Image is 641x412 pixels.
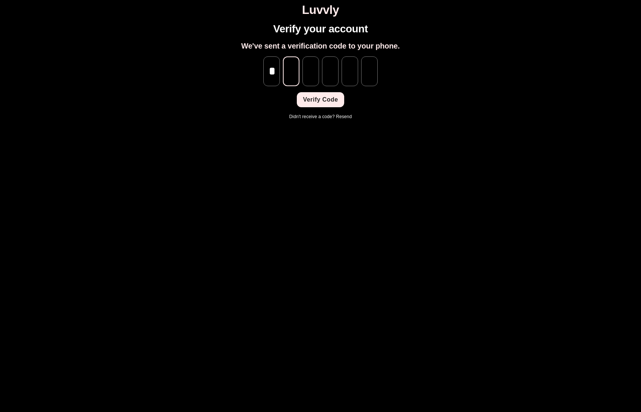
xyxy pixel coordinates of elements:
[3,3,638,17] h1: Luvvly
[297,92,344,107] button: Verify Code
[336,114,352,119] a: Resend
[241,41,399,50] h2: We've sent a verification code to your phone.
[289,113,352,120] p: Didn't receive a code?
[273,23,368,35] h1: Verify your account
